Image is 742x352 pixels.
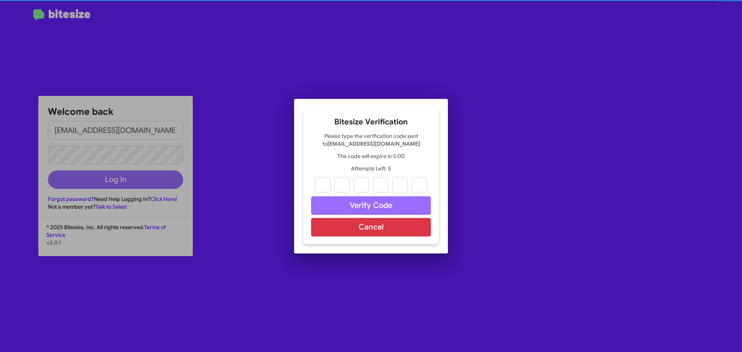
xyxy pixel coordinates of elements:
[311,116,431,128] h2: Bitesize Verification
[311,165,431,172] p: Attempts Left: 5
[327,140,420,147] strong: [EMAIL_ADDRESS][DOMAIN_NAME]
[311,218,431,236] button: Cancel
[311,152,431,160] p: The code will expire in 5:00
[311,196,431,215] button: Verify Code
[311,132,431,148] p: Please type the verification code sent to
